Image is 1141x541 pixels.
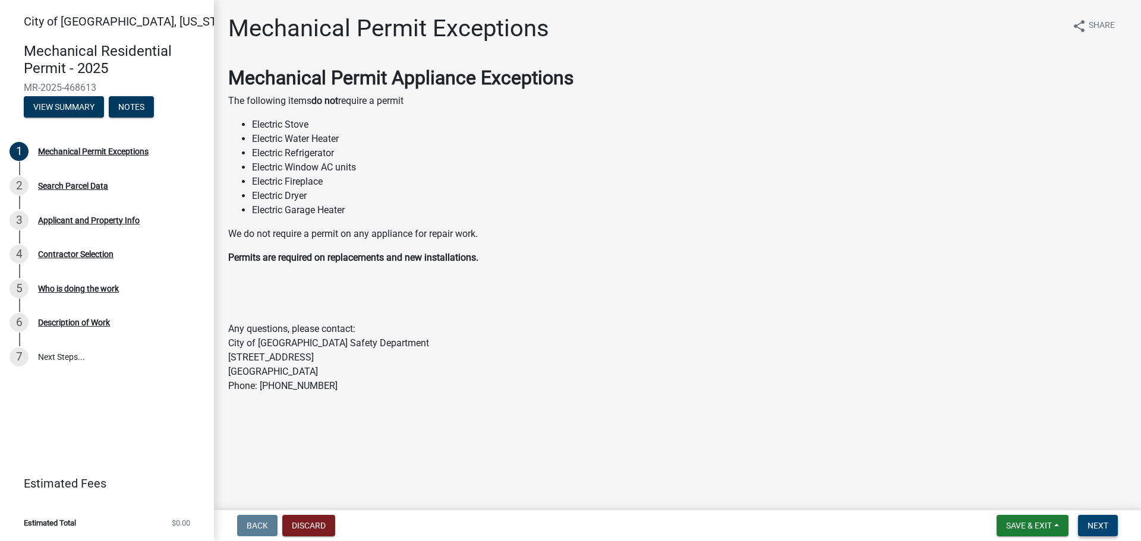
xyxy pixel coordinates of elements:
span: City of [GEOGRAPHIC_DATA], [US_STATE] [24,14,240,29]
strong: Permits are required on replacements and new installations. [228,252,478,263]
div: 4 [10,245,29,264]
wm-modal-confirm: Notes [109,103,154,112]
li: Electric Fireplace [252,175,1127,189]
div: Search Parcel Data [38,182,108,190]
div: 7 [10,347,29,366]
i: share [1072,19,1086,33]
button: View Summary [24,96,104,118]
p: We do not require a permit on any appliance for repair work. [228,227,1127,241]
h1: Mechanical Permit Exceptions [228,14,549,43]
li: Electric Refrigerator [252,146,1127,160]
strong: Mechanical Permit [228,67,387,89]
div: 2 [10,176,29,195]
div: Mechanical Permit Exceptions [38,147,149,156]
li: Electric Stove [252,118,1127,132]
li: Electric Garage Heater [252,203,1127,217]
li: Electric Water Heater [252,132,1127,146]
div: 6 [10,313,29,332]
p: Any questions, please contact: City of [GEOGRAPHIC_DATA] Safety Department [STREET_ADDRESS] [GEOG... [228,322,1127,393]
li: Electric Dryer [252,189,1127,203]
span: Next [1088,521,1108,530]
button: Back [237,515,278,536]
div: 1 [10,142,29,161]
button: Notes [109,96,154,118]
span: MR-2025-468613 [24,82,190,93]
div: 3 [10,211,29,230]
button: Save & Exit [997,515,1068,536]
span: Share [1089,19,1115,33]
div: 5 [10,279,29,298]
li: Electric Window AC units [252,160,1127,175]
div: Description of Work [38,318,110,327]
a: Estimated Fees [10,472,195,495]
button: Discard [282,515,335,536]
span: Back [247,521,268,530]
span: Save & Exit [1006,521,1052,530]
button: shareShare [1063,14,1124,37]
span: Estimated Total [24,519,76,527]
div: Contractor Selection [38,250,114,258]
div: Applicant and Property Info [38,216,140,224]
p: The following items require a permit [228,94,1127,108]
h4: Mechanical Residential Permit - 2025 [24,43,204,77]
div: Who is doing the work [38,284,119,293]
wm-modal-confirm: Summary [24,103,104,112]
strong: do not [311,95,338,106]
span: $0.00 [172,519,190,527]
strong: Appliance Exceptions [392,67,574,89]
button: Next [1078,515,1118,536]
